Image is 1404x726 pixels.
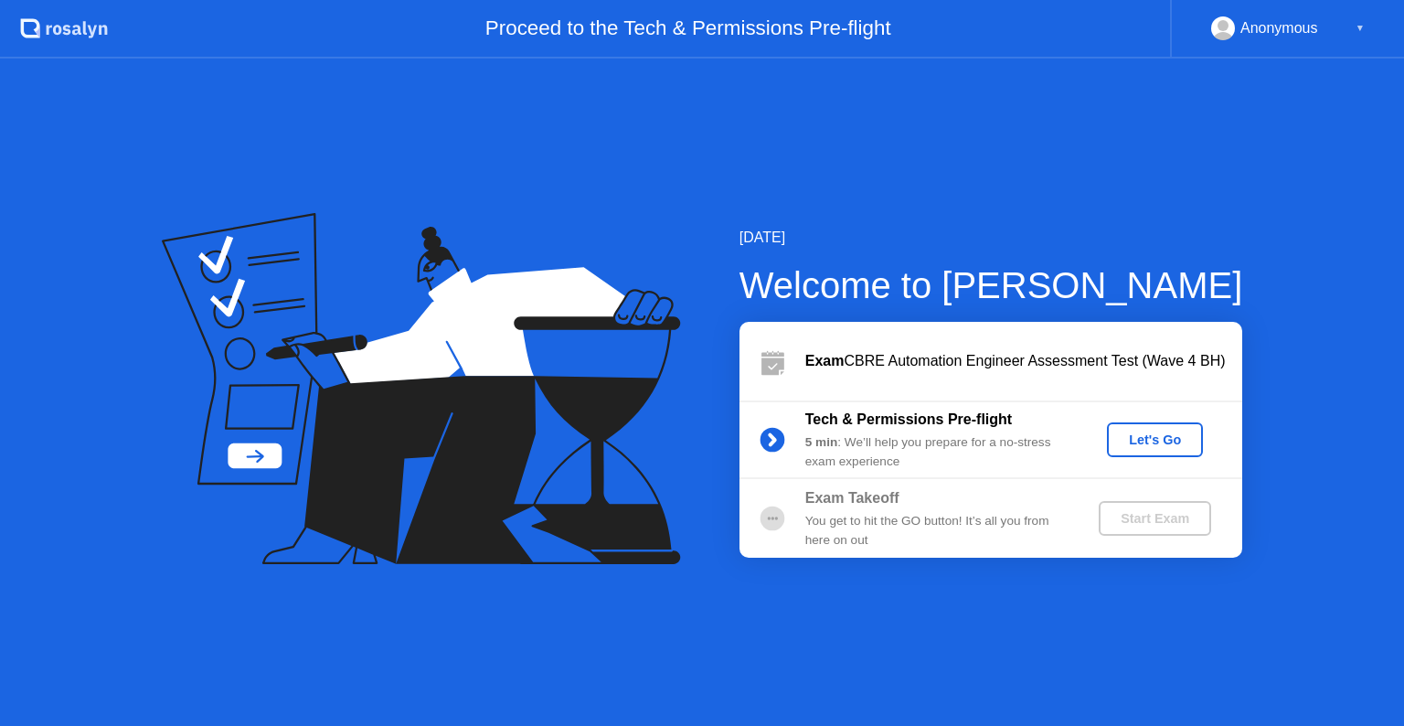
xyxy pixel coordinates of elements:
b: Exam [805,353,845,368]
div: Let's Go [1114,432,1196,447]
button: Start Exam [1099,501,1211,536]
div: : We’ll help you prepare for a no-stress exam experience [805,433,1069,471]
div: CBRE Automation Engineer Assessment Test (Wave 4 BH) [805,350,1242,372]
div: [DATE] [739,227,1243,249]
div: Anonymous [1240,16,1318,40]
b: 5 min [805,435,838,449]
div: You get to hit the GO button! It’s all you from here on out [805,512,1069,550]
div: Welcome to [PERSON_NAME] [739,258,1243,313]
b: Exam Takeoff [805,490,899,506]
div: Start Exam [1106,511,1204,526]
b: Tech & Permissions Pre-flight [805,411,1012,427]
div: ▼ [1356,16,1365,40]
button: Let's Go [1107,422,1203,457]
